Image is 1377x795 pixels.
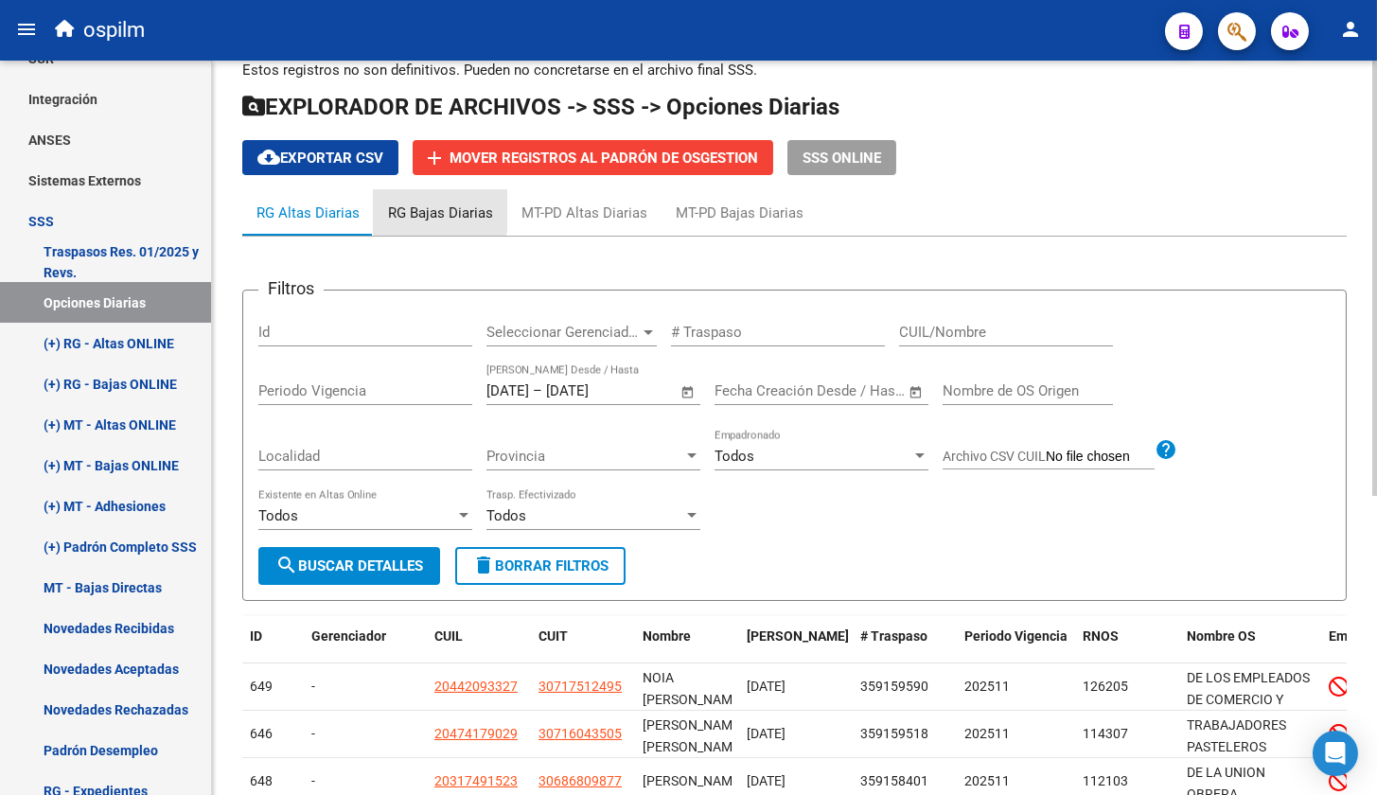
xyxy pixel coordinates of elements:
datatable-header-cell: RNOS [1075,616,1179,679]
span: SSS ONLINE [803,150,881,167]
span: 114307 [1083,726,1128,741]
h3: Filtros [258,275,324,302]
mat-icon: person [1339,18,1362,41]
input: Fecha inicio [715,382,791,399]
span: 112103 [1083,773,1128,788]
button: Open calendar [678,381,699,403]
span: Todos [258,507,298,524]
mat-icon: delete [472,554,495,576]
span: 359159590 [860,679,928,694]
button: Mover registros al PADRÓN de OsGestion [413,140,773,175]
span: - [311,773,315,788]
mat-icon: help [1155,438,1177,461]
datatable-header-cell: Nombre [635,616,739,679]
span: DE LOS EMPLEADOS DE COMERCIO Y ACTIVIDADES CIVILES [1187,670,1310,750]
span: 20442093327 [434,679,518,694]
datatable-header-cell: Fecha Traspaso [739,616,853,679]
span: [PERSON_NAME] [PERSON_NAME] [643,717,744,754]
span: EXPLORADOR DE ARCHIVOS -> SSS -> Opciones Diarias [242,94,839,120]
datatable-header-cell: Periodo Vigencia [957,616,1075,679]
datatable-header-cell: # Traspaso [853,616,957,679]
span: Borrar Filtros [472,557,609,574]
div: MT-PD Bajas Diarias [676,203,803,223]
button: Open calendar [906,381,927,403]
div: RG Bajas Diarias [388,203,493,223]
button: Buscar Detalles [258,547,440,585]
span: 30717512495 [538,679,622,694]
span: - [311,726,315,741]
span: CUIL [434,628,463,644]
span: RNOS [1083,628,1119,644]
span: Archivo CSV CUIL [943,449,1046,464]
span: Nombre [643,628,691,644]
button: SSS ONLINE [787,140,896,175]
button: Exportar CSV [242,140,398,175]
span: [PERSON_NAME] [747,628,849,644]
span: Buscar Detalles [275,557,423,574]
span: 126205 [1083,679,1128,694]
span: 202511 [964,773,1010,788]
input: Fecha inicio [486,382,529,399]
span: Gerenciador [311,628,386,644]
span: 649 [250,679,273,694]
span: Mover registros al PADRÓN de OsGestion [450,150,758,167]
span: Seleccionar Gerenciador [486,324,640,341]
span: ID [250,628,262,644]
p: Estos registros no son definitivos. Pueden no concretarse en el archivo final SSS. [242,60,1347,80]
span: # Traspaso [860,628,927,644]
span: CUIT [538,628,568,644]
mat-icon: add [423,147,446,169]
mat-icon: menu [15,18,38,41]
mat-icon: cloud_download [257,146,280,168]
span: Nombre OS [1187,628,1256,644]
span: Todos [715,448,754,465]
span: 20474179029 [434,726,518,741]
span: [PERSON_NAME] [643,773,744,788]
button: Borrar Filtros [455,547,626,585]
input: Fecha fin [808,382,900,399]
datatable-header-cell: Gerenciador [304,616,427,679]
span: – [533,382,542,399]
span: - [311,679,315,694]
span: 646 [250,726,273,741]
div: [DATE] [747,770,845,792]
span: Provincia [486,448,683,465]
mat-icon: search [275,554,298,576]
span: ospilm [83,9,145,51]
span: Todos [486,507,526,524]
div: [DATE] [747,723,845,745]
span: 359158401 [860,773,928,788]
div: MT-PD Altas Diarias [521,203,647,223]
span: Periodo Vigencia [964,628,1068,644]
span: 359159518 [860,726,928,741]
span: Exportar CSV [257,150,383,167]
span: 30716043505 [538,726,622,741]
span: 30686809877 [538,773,622,788]
span: 202511 [964,679,1010,694]
datatable-header-cell: CUIL [427,616,531,679]
span: 202511 [964,726,1010,741]
input: Archivo CSV CUIL [1046,449,1155,466]
input: Fecha fin [546,382,638,399]
div: Open Intercom Messenger [1313,731,1358,776]
span: 648 [250,773,273,788]
div: RG Altas Diarias [256,203,360,223]
span: 20317491523 [434,773,518,788]
span: NOIA [PERSON_NAME] [643,670,744,707]
datatable-header-cell: ID [242,616,304,679]
datatable-header-cell: CUIT [531,616,635,679]
datatable-header-cell: Nombre OS [1179,616,1321,679]
div: [DATE] [747,676,845,698]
